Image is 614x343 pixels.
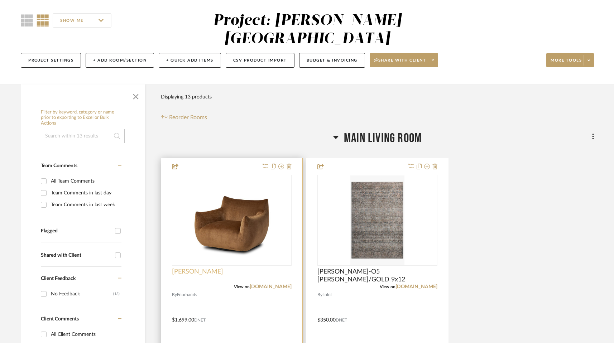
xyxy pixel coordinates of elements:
[234,285,250,289] span: View on
[317,291,322,298] span: By
[51,175,120,187] div: All Team Comments
[161,90,212,104] div: Displaying 13 products
[51,288,113,300] div: No Feedback
[41,252,111,259] div: Shared with Client
[41,110,125,126] h6: Filter by keyword, category or name prior to exporting to Excel or Bulk Actions
[546,53,594,67] button: More tools
[161,113,207,122] button: Reorder Rooms
[322,291,332,298] span: Loloi
[41,317,79,322] span: Client Comments
[213,13,402,47] div: Project: [PERSON_NAME] [GEOGRAPHIC_DATA]
[226,53,294,68] button: CSV Product Import
[177,291,197,298] span: Fourhands
[159,53,221,68] button: + Quick Add Items
[51,329,120,340] div: All Client Comments
[169,113,207,122] span: Reorder Rooms
[41,228,111,234] div: Flagged
[51,199,120,211] div: Team Comments in last week
[172,268,223,276] span: [PERSON_NAME]
[318,175,437,265] div: 0
[317,268,437,284] span: [PERSON_NAME]-O5 [PERSON_NAME]/GOLD 9x12
[350,175,404,265] img: JOS-O5 AL DOVE/GOLD 9x12
[172,291,177,298] span: By
[113,288,120,300] div: (13)
[21,53,81,68] button: Project Settings
[172,175,291,265] div: 0
[41,129,125,143] input: Search within 13 results
[187,175,277,265] img: Margot Swivel
[374,58,426,68] span: Share with client
[299,53,365,68] button: Budget & Invoicing
[41,276,76,281] span: Client Feedback
[51,187,120,199] div: Team Comments in last day
[551,58,582,68] span: More tools
[250,284,292,289] a: [DOMAIN_NAME]
[344,131,422,146] span: Main Living Room
[86,53,154,68] button: + Add Room/Section
[41,163,77,168] span: Team Comments
[380,285,395,289] span: View on
[395,284,437,289] a: [DOMAIN_NAME]
[370,53,438,67] button: Share with client
[129,88,143,102] button: Close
